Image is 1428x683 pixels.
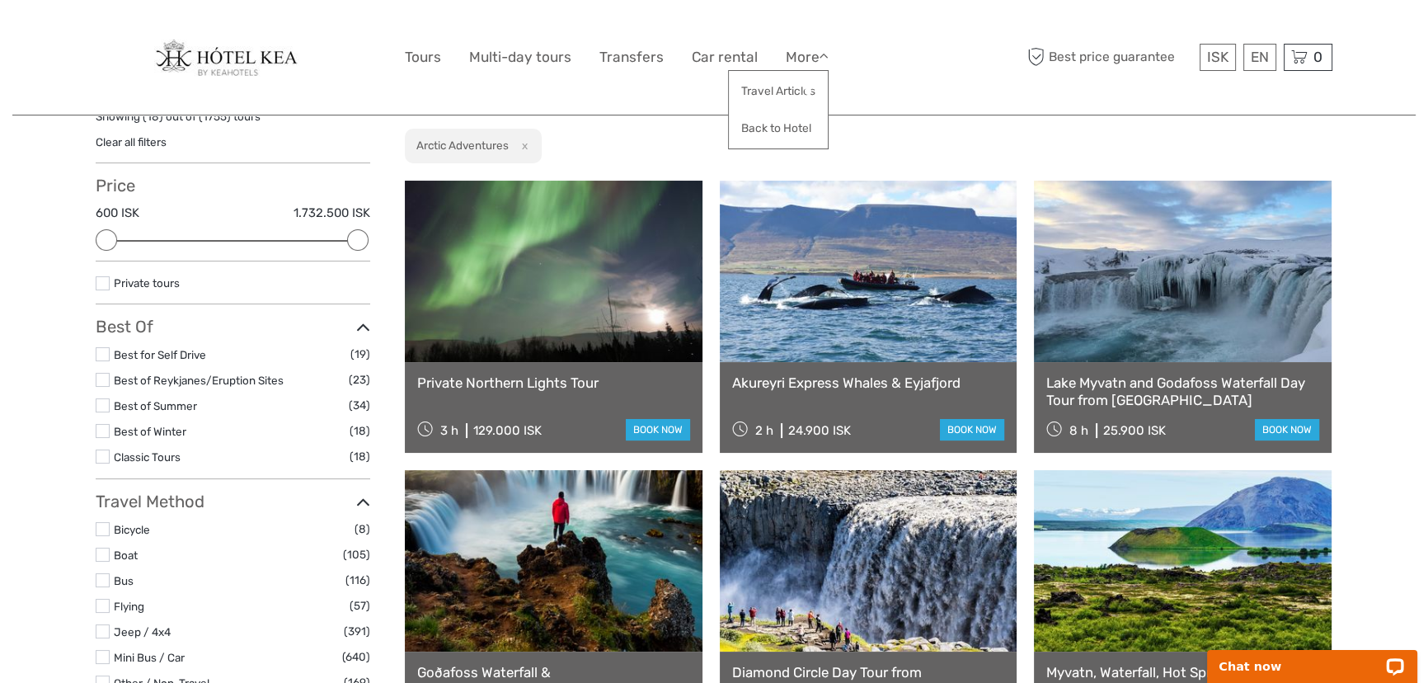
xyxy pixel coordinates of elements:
a: Mini Bus / Car [114,651,185,664]
iframe: LiveChat chat widget [1196,631,1428,683]
a: Tours [405,45,441,69]
a: book now [1255,419,1319,440]
a: Best of Winter [114,425,186,438]
a: book now [940,419,1004,440]
a: Akureyri Express Whales & Eyjafjord [732,374,1005,391]
span: (34) [349,396,370,415]
span: (391) [344,622,370,641]
span: (18) [350,422,370,440]
label: 600 ISK [96,205,139,222]
div: 129.000 ISK [473,423,542,438]
span: 0 [1311,49,1325,65]
a: Best of Summer [114,399,197,412]
label: 1.732.500 ISK [294,205,370,222]
a: Car rental [692,45,758,69]
span: 2 h [755,423,773,438]
span: 8 h [1069,423,1088,438]
a: Jeep / 4x4 [114,625,171,638]
a: Private Northern Lights Tour [417,374,690,391]
a: Clear all filters [96,135,167,148]
a: Transfers [599,45,664,69]
a: Bicycle [114,523,150,536]
img: 141-ff6c57a7-291f-4a61-91e4-c46f458f029f_logo_big.jpg [154,40,312,76]
div: 24.900 ISK [788,423,851,438]
a: Travel Articles [729,75,828,107]
a: More [786,45,829,69]
span: 3 h [440,423,458,438]
h3: Travel Method [96,492,370,511]
button: x [511,137,533,154]
span: (23) [349,370,370,389]
span: (19) [350,345,370,364]
span: Best price guarantee [1023,44,1195,71]
span: (8) [355,520,370,539]
a: book now [626,419,690,440]
a: Flying [114,600,144,613]
a: Multi-day tours [469,45,571,69]
span: (18) [350,447,370,466]
a: Lake Myvatn and Godafoss Waterfall Day Tour from [GEOGRAPHIC_DATA] [1046,374,1319,408]
div: 25.900 ISK [1103,423,1166,438]
a: Best of Reykjanes/Eruption Sites [114,374,284,387]
span: (640) [342,648,370,667]
a: Back to Hotel [729,112,828,144]
div: Showing ( ) out of ( ) tours [96,109,370,134]
label: 18 [147,109,159,125]
div: EN [1243,44,1276,71]
a: Best for Self Drive [114,348,206,361]
a: Private tours [114,276,180,290]
h3: Best Of [96,317,370,337]
span: (57) [350,596,370,615]
span: ISK [1207,49,1228,65]
label: 1755 [203,109,227,125]
span: (105) [343,545,370,564]
a: Bus [114,574,134,587]
h2: Arctic Adventures [416,139,509,152]
a: Classic Tours [114,450,181,464]
a: Boat [114,549,138,562]
h3: Price [96,176,370,195]
span: (116) [345,571,370,590]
